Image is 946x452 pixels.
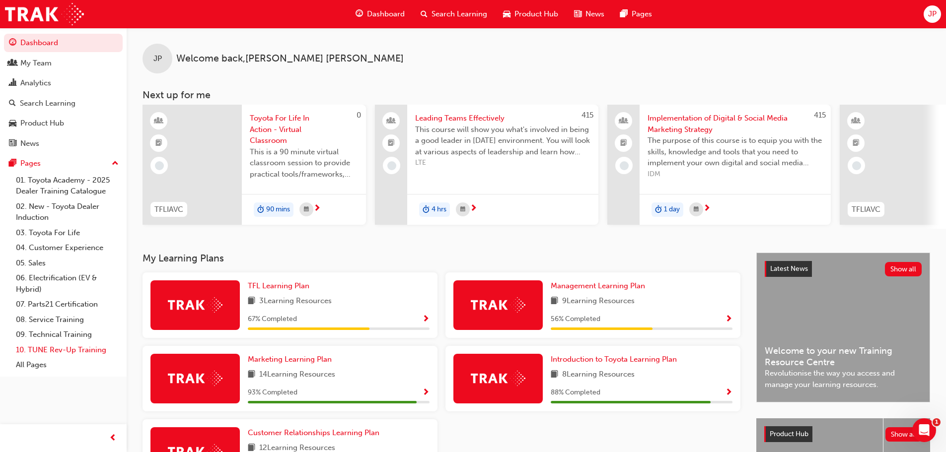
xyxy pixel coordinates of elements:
[4,32,123,154] button: DashboardMy TeamAnalyticsSearch LearningProduct HubNews
[12,297,123,312] a: 07. Parts21 Certification
[612,4,660,24] a: pages-iconPages
[885,427,923,442] button: Show all
[388,137,395,150] span: booktick-icon
[20,98,75,109] div: Search Learning
[266,204,290,215] span: 90 mins
[20,58,52,69] div: My Team
[648,113,823,135] span: Implementation of Digital & Social Media Marketing Strategy
[551,314,600,325] span: 56 % Completed
[764,426,922,442] a: Product HubShow all
[248,295,255,308] span: book-icon
[471,371,525,386] img: Trak
[853,115,860,128] span: learningResourceType_INSTRUCTOR_LED-icon
[4,134,123,153] a: News
[551,295,558,308] span: book-icon
[304,203,309,216] span: calendar-icon
[248,387,297,398] span: 93 % Completed
[413,4,495,24] a: search-iconSearch Learning
[814,111,826,120] span: 415
[367,8,405,20] span: Dashboard
[248,354,336,365] a: Marketing Learning Plan
[415,113,590,124] span: Leading Teams Effectively
[155,115,162,128] span: learningResourceType_INSTRUCTOR_LED-icon
[765,368,922,390] span: Revolutionise the way you access and manage your learning resources.
[4,74,123,92] a: Analytics
[375,105,598,225] a: 415Leading Teams EffectivelyThis course will show you what's involved in being a good leader in [...
[12,357,123,373] a: All Pages
[168,297,222,313] img: Trak
[259,369,335,381] span: 14 Learning Resources
[551,280,649,292] a: Management Learning Plan
[725,315,732,324] span: Show Progress
[933,418,941,426] span: 1
[648,135,823,169] span: The purpose of this course is to equip you with the skills, knowledge and tools that you need to ...
[620,8,628,20] span: pages-icon
[388,115,395,128] span: people-icon
[648,169,823,180] span: IDM
[9,159,16,168] span: pages-icon
[20,158,41,169] div: Pages
[607,105,831,225] a: 415Implementation of Digital & Social Media Marketing StrategyThe purpose of this course is to eq...
[250,113,358,146] span: Toyota For Life In Action - Virtual Classroom
[551,354,681,365] a: Introduction to Toyota Learning Plan
[9,139,16,148] span: news-icon
[574,8,582,20] span: news-icon
[12,225,123,241] a: 03. Toyota For Life
[9,39,16,48] span: guage-icon
[585,8,604,20] span: News
[765,345,922,368] span: Welcome to your new Training Resource Centre
[620,115,627,128] span: people-icon
[127,89,946,101] h3: Next up for me
[153,53,162,65] span: JP
[551,387,600,398] span: 88 % Completed
[4,54,123,72] a: My Team
[756,253,930,402] a: Latest NewsShow allWelcome to your new Training Resource CentreRevolutionise the way you access a...
[155,161,164,170] span: learningRecordVerb_NONE-icon
[551,355,677,364] span: Introduction to Toyota Learning Plan
[387,161,396,170] span: learningRecordVerb_NONE-icon
[562,369,635,381] span: 8 Learning Resources
[765,261,922,277] a: Latest NewsShow all
[853,137,860,150] span: booktick-icon
[356,8,363,20] span: guage-icon
[12,342,123,358] a: 10. TUNE Rev-Up Training
[432,8,487,20] span: Search Learning
[12,256,123,271] a: 05. Sales
[259,295,332,308] span: 3 Learning Resources
[5,3,84,25] img: Trak
[20,118,64,129] div: Product Hub
[432,204,446,215] span: 4 hrs
[248,280,313,292] a: TFL Learning Plan
[248,281,309,290] span: TFL Learning Plan
[422,313,430,325] button: Show Progress
[620,137,627,150] span: booktick-icon
[9,59,16,68] span: people-icon
[725,313,732,325] button: Show Progress
[168,371,222,386] img: Trak
[415,157,590,169] span: LTE
[109,432,117,445] span: prev-icon
[551,369,558,381] span: book-icon
[852,204,880,215] span: TFLIAVC
[422,315,430,324] span: Show Progress
[471,297,525,313] img: Trak
[655,203,662,216] span: duration-icon
[885,262,922,276] button: Show all
[551,281,645,290] span: Management Learning Plan
[12,270,123,297] a: 06. Electrification (EV & Hybrid)
[155,137,162,150] span: booktick-icon
[912,418,936,442] iframe: Intercom live chat
[313,204,321,213] span: next-icon
[703,204,711,213] span: next-icon
[248,355,332,364] span: Marketing Learning Plan
[4,114,123,132] a: Product Hub
[770,430,808,438] span: Product Hub
[143,253,740,264] h3: My Learning Plans
[248,314,297,325] span: 67 % Completed
[415,124,590,158] span: This course will show you what's involved in being a good leader in [DATE] environment. You will ...
[348,4,413,24] a: guage-iconDashboard
[421,8,428,20] span: search-icon
[928,8,937,20] span: JP
[9,119,16,128] span: car-icon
